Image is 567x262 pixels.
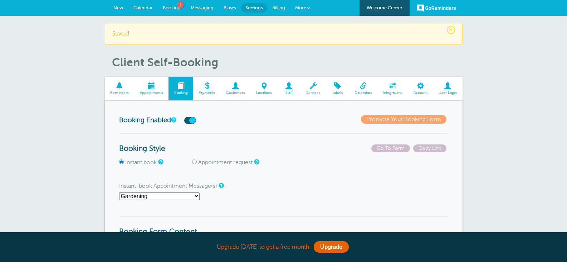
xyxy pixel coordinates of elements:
a: Customers create appointments without you needing to approve them. [158,159,162,164]
a: Reminders [105,77,135,101]
a: Calendars [349,77,377,101]
a: Services [300,77,326,101]
span: Customers [224,91,247,95]
div: Upgrade [DATE] to get a free month! [105,239,463,255]
span: Labels [329,91,346,95]
a: Settings [241,3,267,13]
span: Booking [163,5,181,10]
a: Labels [326,77,349,101]
span: Settings [245,5,263,10]
a: Appointments [134,77,168,101]
a: Promote Your Booking Form [361,115,446,124]
span: Locations [254,91,274,95]
span: New [113,5,123,10]
a: Payments [193,77,221,101]
span: Calendar [133,5,153,10]
a: Go To Form [371,146,413,151]
h1: Client Self-Booking [112,56,463,69]
span: User Login [437,91,459,95]
span: Copy Link [413,144,446,152]
span: Blasts [224,5,236,10]
span: Go To Form [371,144,410,152]
a: Locations [251,77,278,101]
span: Payments [197,91,217,95]
span: Integrations [381,91,405,95]
a: This switch turns your online booking form on or off. [171,118,175,122]
h3: Booking Enabled [119,115,226,124]
label: Instant-book Appointment Message(s) [119,183,217,189]
a: Integrations [377,77,408,101]
a: Staff [277,77,300,101]
span: Booking [172,91,190,95]
span: More [295,5,306,10]
h3: Booking Style [119,144,448,153]
span: Account [412,91,430,95]
a: User Login [433,77,463,101]
span: Appointments [138,91,165,95]
a: Customers <i>request</i> appointments, giving up to three preferred times. You have to approve re... [254,159,258,164]
h3: Booking Form Content [119,216,448,237]
span: Calendars [353,91,374,95]
span: Staff [281,91,297,95]
span: 1 [177,1,184,8]
p: Saved! [112,30,455,37]
a: Customers [221,77,251,101]
a: Copy Link [413,146,448,151]
span: Reminders [108,91,131,95]
a: Upgrade [314,241,349,253]
a: The reminder message template or message sequence to use for appointments created by your custome... [219,183,223,188]
label: Instant book [125,159,157,166]
span: Billing [272,5,285,10]
a: Account [408,77,433,101]
span: Messaging [191,5,214,10]
label: Appointment request [198,159,253,166]
span: × [447,26,455,34]
span: Services [304,91,322,95]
